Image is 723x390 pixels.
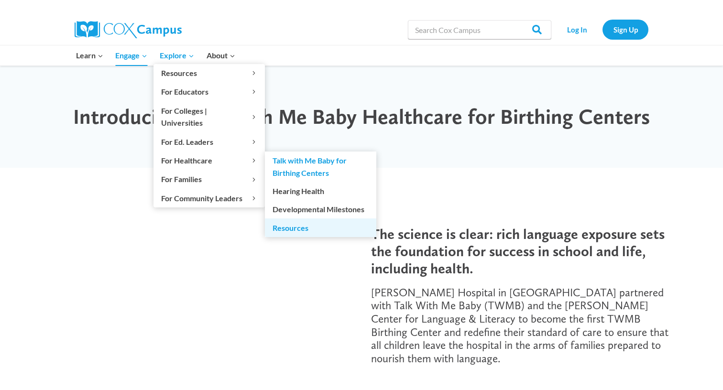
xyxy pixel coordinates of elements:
a: Talk with Me Baby for Birthing Centers [265,152,376,182]
span: [PERSON_NAME] Hospital in [GEOGRAPHIC_DATA] partnered with Talk With Me Baby (TWMB) and the [PERS... [371,286,668,365]
button: Child menu of Resources [153,64,265,82]
button: Child menu of About [200,45,241,65]
button: Child menu of Engage [110,45,154,65]
button: Child menu of For Families [153,170,265,188]
nav: Secondary Navigation [556,20,648,39]
a: Developmental Milestones [265,200,376,218]
button: Child menu of For Colleges | Universities [153,101,265,132]
button: Child menu of For Educators [153,83,265,101]
button: Child menu of Learn [70,45,110,65]
iframe: TWMB @ Birthing Centers Trailer [52,206,352,375]
a: Log In [556,20,598,39]
img: Cox Campus [75,21,182,38]
span: The science is clear: rich language exposure sets the foundation for success in school and life, ... [371,225,665,277]
nav: Primary Navigation [70,45,241,65]
button: Child menu of For Healthcare [153,152,265,170]
button: Child menu of For Ed. Leaders [153,132,265,151]
h1: Introducing Talk With Me Baby Healthcare for Birthing Centers [72,104,651,130]
button: Child menu of For Community Leaders [153,189,265,207]
input: Search Cox Campus [408,20,551,39]
a: Hearing Health [265,182,376,200]
a: Sign Up [602,20,648,39]
button: Child menu of Explore [153,45,200,65]
a: Resources [265,218,376,237]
